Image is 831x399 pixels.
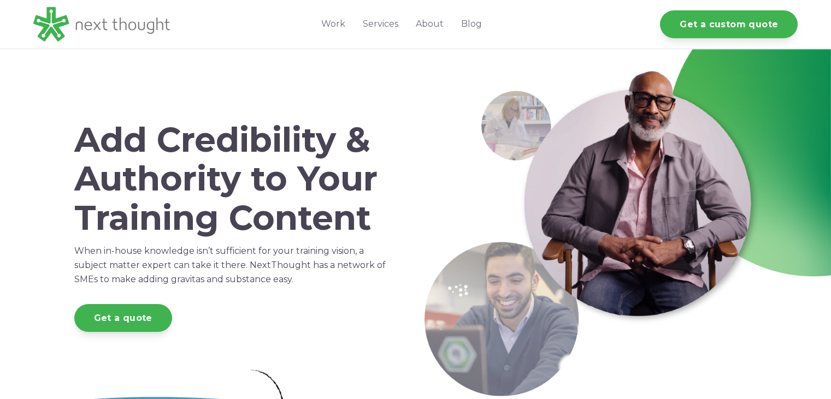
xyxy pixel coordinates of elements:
[425,60,770,396] img: Image Header
[660,10,798,38] a: Get a custom quote
[74,304,172,332] a: Get a quote
[33,7,170,41] img: LG - NextThought Logo
[74,244,387,287] p: When in-house knowledge isn’t sufficient for your training vision, a subject matter expert can ta...
[74,121,387,237] h1: Add Credibility & Authority to Your Training Content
